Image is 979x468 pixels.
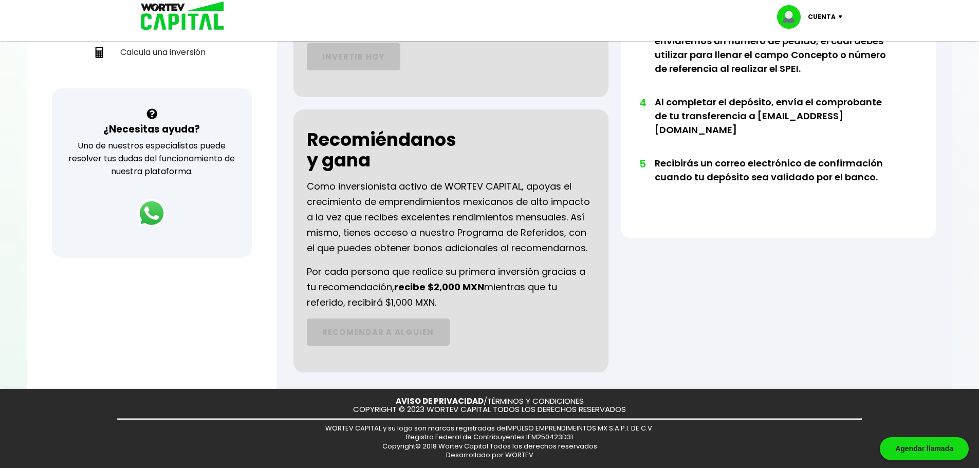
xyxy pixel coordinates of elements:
[836,15,849,18] img: icon-down
[487,396,584,406] a: TÉRMINOS Y CONDICIONES
[307,179,595,256] p: Como inversionista activo de WORTEV CAPITAL, apoyas el crecimiento de emprendimientos mexicanos d...
[307,264,595,310] p: Por cada persona que realice su primera inversión gracias a tu recomendación, mientras que tu ref...
[307,43,400,70] a: INVERTIR HOY
[137,199,166,228] img: logos_whatsapp-icon.242b2217.svg
[777,5,808,29] img: profile-image
[406,432,573,442] span: Registro Federal de Contribuyentes: IEM250423D31
[639,156,644,172] span: 5
[307,129,456,171] h2: Recomiéndanos y gana
[396,397,584,406] p: /
[880,437,969,460] div: Agendar llamada
[353,405,626,414] p: COPYRIGHT © 2023 WORTEV CAPITAL TODOS LOS DERECHOS RESERVADOS
[639,95,644,110] span: 4
[808,9,836,25] p: Cuenta
[94,47,105,58] img: calculadora-icon.17d418c4.svg
[655,95,894,156] li: Al completar el depósito, envía el comprobante de tu transferencia a [EMAIL_ADDRESS][DOMAIN_NAME]
[394,280,484,293] b: recibe $2,000 MXN
[103,122,200,137] h3: ¿Necesitas ayuda?
[307,319,450,346] a: RECOMENDAR A ALGUIEN
[382,441,597,451] span: Copyright© 2018 Wortev Capital Todos los derechos reservados
[446,450,533,460] span: Desarrollado por WORTEV
[655,6,894,95] li: Te enviaremos los datos bancarios para realizar la transferencia del monto. Así mismo, te enviare...
[65,139,238,178] p: Uno de nuestros especialistas puede resolver tus dudas del funcionamiento de nuestra plataforma.
[396,396,484,406] a: AVISO DE PRIVACIDAD
[325,423,654,433] span: WORTEV CAPITAL y su logo son marcas registradas de IMPULSO EMPRENDIMEINTOS MX S.A.P.I. DE C.V.
[655,156,894,203] li: Recibirás un correo electrónico de confirmación cuando tu depósito sea validado por el banco.
[89,42,214,63] a: Calcula una inversión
